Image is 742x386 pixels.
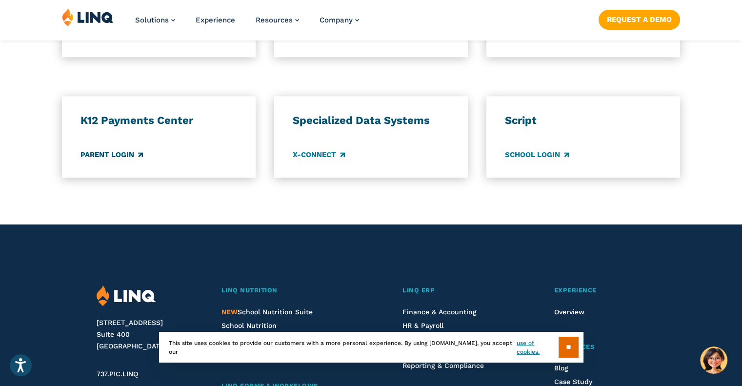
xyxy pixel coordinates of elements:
a: Request a Demo [599,10,680,29]
a: Company [320,16,359,24]
a: NEWSchool Nutrition Suite [221,308,312,316]
nav: Primary Navigation [135,8,359,40]
button: Hello, have a question? Let’s chat. [700,346,727,374]
a: Parent Login [80,149,143,160]
div: This site uses cookies to provide our customers with a more personal experience. By using [DOMAIN... [159,332,583,363]
a: Experience [196,16,235,24]
a: Case Study [554,378,592,386]
img: LINQ | K‑12 Software [62,8,114,26]
h3: Specialized Data Systems [293,114,449,127]
span: School Nutrition Suite [221,308,312,316]
span: Resources [554,343,594,350]
a: School Nutrition [221,322,276,329]
a: Resources [554,342,645,352]
span: Company [320,16,353,24]
a: Finance & Accounting [402,308,477,316]
span: NEW [221,308,237,316]
a: Resources [256,16,299,24]
span: Solutions [135,16,169,24]
a: Overview [554,308,584,316]
h3: Script [505,114,662,127]
a: HR & Payroll [402,322,443,329]
h3: K12 Payments Center [80,114,237,127]
a: LINQ Nutrition [221,285,361,296]
span: Experience [554,286,596,294]
a: use of cookies. [517,339,558,356]
span: LINQ Nutrition [221,286,277,294]
a: Experience [554,285,645,296]
a: School Login [505,149,569,160]
a: X-Connect [293,149,345,160]
img: LINQ | K‑12 Software [97,285,156,306]
a: Solutions [135,16,175,24]
nav: Button Navigation [599,8,680,29]
span: LINQ ERP [402,286,435,294]
address: [STREET_ADDRESS] Suite 400 [GEOGRAPHIC_DATA] [97,317,203,352]
span: Resources [256,16,293,24]
a: LINQ ERP [402,285,513,296]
